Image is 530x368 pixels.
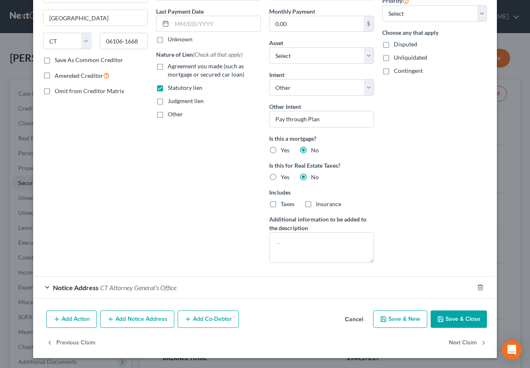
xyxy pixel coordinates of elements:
[168,84,202,91] span: Statutory lien
[382,28,487,37] label: Choose any that apply
[269,215,374,232] label: Additional information to be added to the description
[449,334,487,352] button: Next Claim
[281,173,289,180] span: Yes
[269,134,374,143] label: Is this a mortgage?
[100,284,176,291] span: CT Attorney General's Office
[269,39,283,46] span: Asset
[46,334,96,352] button: Previous Claim
[168,111,183,118] span: Other
[55,87,124,94] span: Omit from Creditor Matrix
[168,35,193,43] label: Unknown
[55,56,123,64] label: Save As Common Creditor
[394,41,417,48] span: Disputed
[178,310,239,328] button: Add Co-Debtor
[269,102,301,111] label: Other Intent
[156,50,243,59] label: Nature of Lien
[281,147,289,154] span: Yes
[394,67,423,74] span: Contingent
[270,16,364,32] input: 0.00
[311,147,319,154] span: No
[431,310,487,328] button: Save & Close
[168,97,204,104] span: Judgment lien
[100,33,148,49] input: Enter zip...
[373,310,427,328] button: Save & New
[281,200,294,207] span: Taxes
[502,340,522,360] div: Open Intercom Messenger
[338,311,370,328] button: Cancel
[269,161,374,170] label: Is this for Real Estate Taxes?
[172,16,260,32] input: MM/DD/YYYY
[53,284,99,291] span: Notice Address
[168,63,244,78] span: Agreement you made (such as mortgage or secured car loan)
[156,7,204,16] label: Last Payment Date
[269,7,315,16] label: Monthly Payment
[364,16,373,32] div: $
[311,173,319,180] span: No
[269,188,374,197] label: Includes
[316,200,341,207] span: Insurance
[394,54,427,61] span: Unliquidated
[46,310,97,328] button: Add Action
[193,51,243,58] span: (Check all that apply)
[43,10,147,26] input: Enter city...
[55,72,103,79] span: Amended Creditor
[269,111,374,127] input: Specify...
[269,70,284,79] label: Intent
[100,310,174,328] button: Add Notice Address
